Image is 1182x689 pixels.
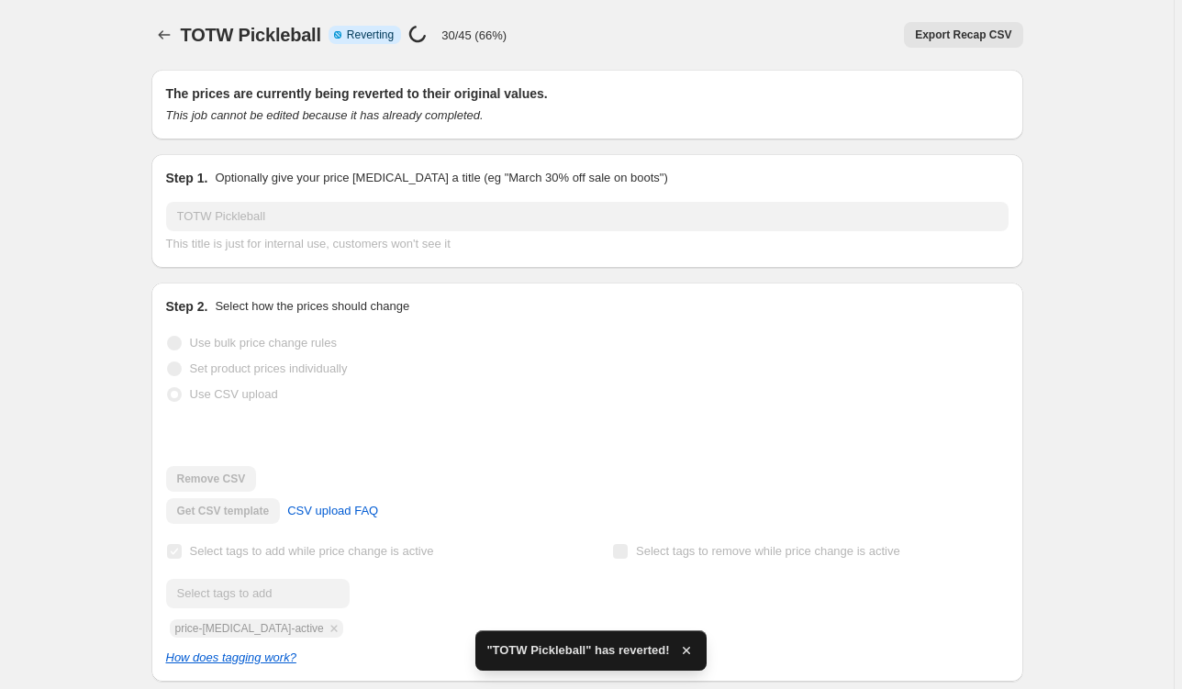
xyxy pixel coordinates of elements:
[190,544,434,558] span: Select tags to add while price change is active
[166,84,1009,103] h2: The prices are currently being reverted to their original values.
[166,108,484,122] i: This job cannot be edited because it has already completed.
[347,28,394,42] span: Reverting
[166,297,208,316] h2: Step 2.
[287,502,378,520] span: CSV upload FAQ
[190,387,278,401] span: Use CSV upload
[166,169,208,187] h2: Step 1.
[166,237,451,250] span: This title is just for internal use, customers won't see it
[904,22,1022,48] button: Export Recap CSV
[441,28,507,42] p: 30/45 (66%)
[166,650,296,664] a: How does tagging work?
[166,579,350,608] input: Select tags to add
[276,496,389,526] a: CSV upload FAQ
[486,641,669,660] span: "TOTW Pickleball" has reverted!
[190,336,337,350] span: Use bulk price change rules
[181,25,321,45] span: TOTW Pickleball
[636,544,900,558] span: Select tags to remove while price change is active
[166,202,1009,231] input: 30% off holiday sale
[151,22,177,48] button: Price change jobs
[915,28,1011,42] span: Export Recap CSV
[190,361,348,375] span: Set product prices individually
[215,297,409,316] p: Select how the prices should change
[215,169,667,187] p: Optionally give your price [MEDICAL_DATA] a title (eg "March 30% off sale on boots")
